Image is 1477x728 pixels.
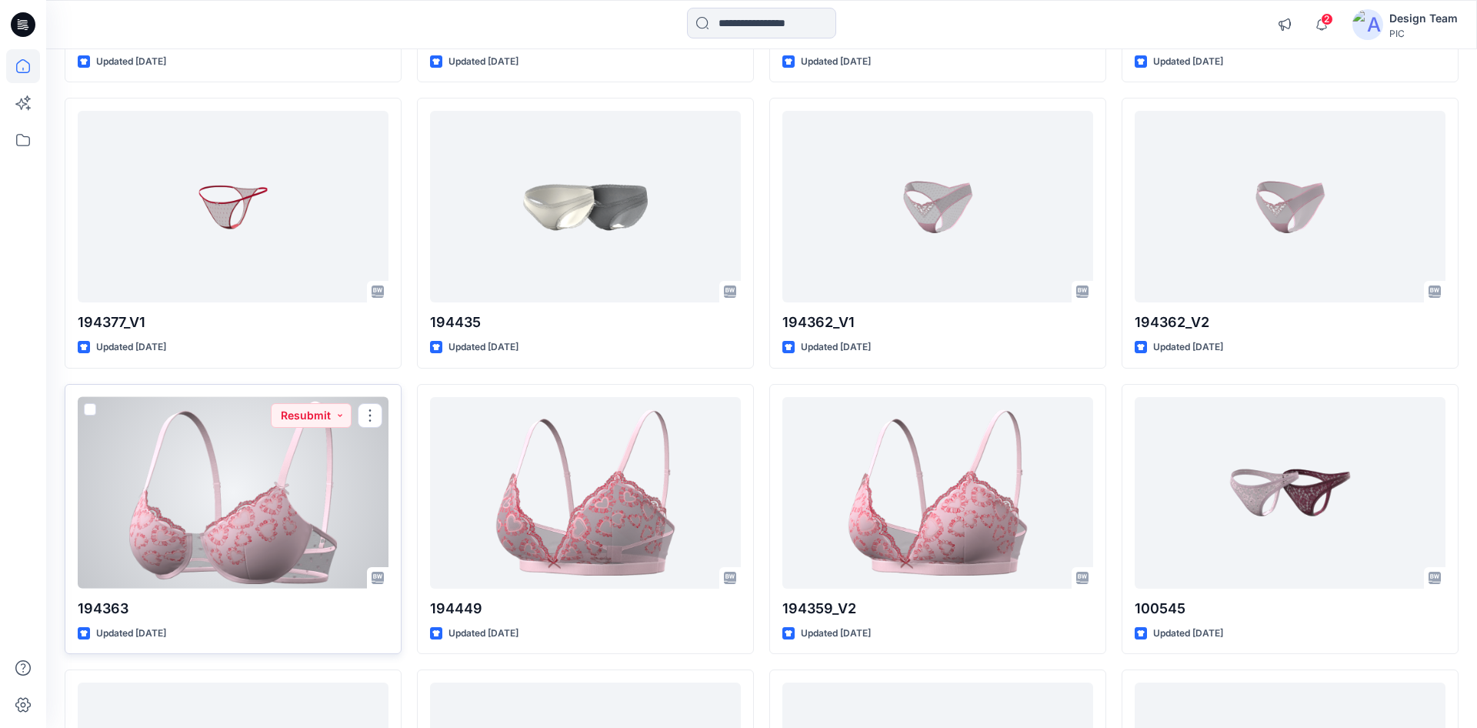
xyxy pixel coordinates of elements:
[1135,397,1445,589] a: 100545
[96,339,166,356] p: Updated [DATE]
[1153,626,1223,642] p: Updated [DATE]
[430,312,741,333] p: 194435
[448,626,518,642] p: Updated [DATE]
[1135,312,1445,333] p: 194362_V2
[801,339,871,356] p: Updated [DATE]
[782,397,1093,589] a: 194359_V2
[1135,598,1445,619] p: 100545
[801,54,871,70] p: Updated [DATE]
[1153,339,1223,356] p: Updated [DATE]
[96,54,166,70] p: Updated [DATE]
[801,626,871,642] p: Updated [DATE]
[96,626,166,642] p: Updated [DATE]
[430,397,741,589] a: 194449
[1389,28,1458,39] div: PIC
[430,111,741,302] a: 194435
[78,598,388,619] p: 194363
[78,111,388,302] a: 194377_V1
[1321,13,1333,25] span: 2
[448,339,518,356] p: Updated [DATE]
[782,598,1093,619] p: 194359_V2
[1153,54,1223,70] p: Updated [DATE]
[448,54,518,70] p: Updated [DATE]
[78,397,388,589] a: 194363
[1352,9,1383,40] img: avatar
[1135,111,1445,302] a: 194362_V2
[78,312,388,333] p: 194377_V1
[430,598,741,619] p: 194449
[782,312,1093,333] p: 194362_V1
[1389,9,1458,28] div: Design Team
[782,111,1093,302] a: 194362_V1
